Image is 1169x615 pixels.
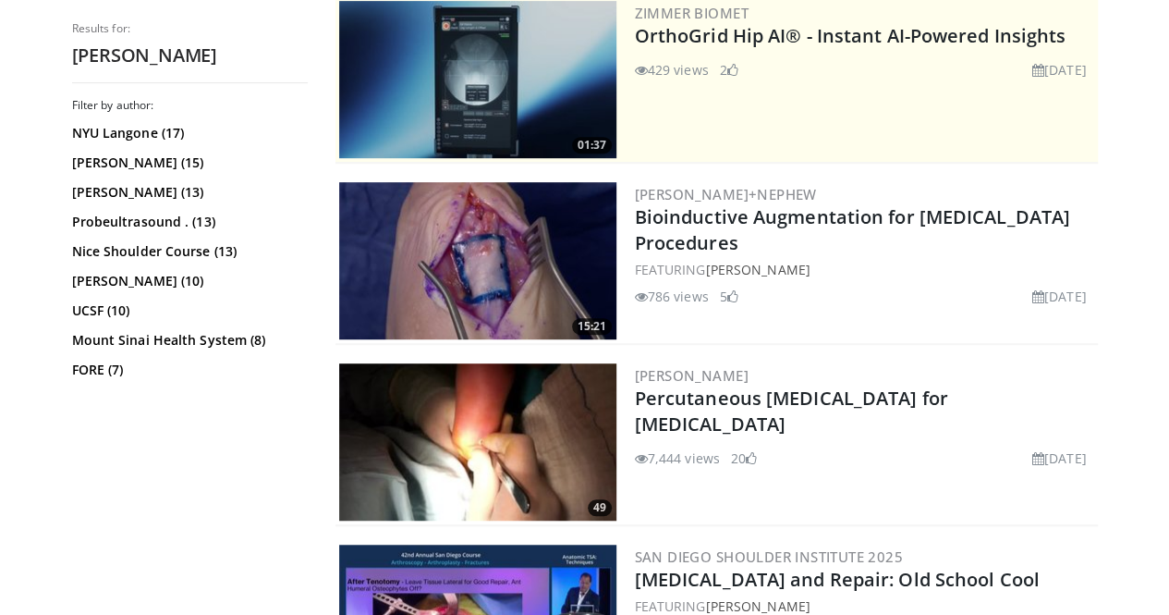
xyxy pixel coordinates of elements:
a: Nice Shoulder Course (13) [72,242,303,261]
li: [DATE] [1032,449,1087,468]
h2: [PERSON_NAME] [72,43,308,68]
li: 7,444 views [635,449,720,468]
a: Probeultrasound . (13) [72,213,303,231]
li: [DATE] [1032,60,1087,80]
span: 15:21 [572,318,612,335]
a: UCSF (10) [72,301,303,320]
a: FORE (7) [72,361,303,379]
div: FEATURING [635,260,1094,279]
a: Bioinductive Augmentation for [MEDICAL_DATA] Procedures [635,204,1070,255]
a: [PERSON_NAME]+Nephew [635,185,817,203]
a: San Diego Shoulder Institute 2025 [635,547,903,566]
a: 49 [339,363,616,521]
li: 786 views [635,287,709,306]
a: [PERSON_NAME] (10) [72,272,303,290]
li: 2 [720,60,738,80]
img: b4be2b94-9e72-4ff9-8444-77bc87440b2f.300x170_q85_crop-smart_upscale.jpg [339,182,616,339]
a: [PERSON_NAME] [705,261,810,278]
span: 49 [588,499,612,516]
a: NYU Langone (17) [72,124,303,142]
li: 5 [720,287,738,306]
a: [MEDICAL_DATA] and Repair: Old School Cool [635,567,1040,592]
a: 15:21 [339,182,616,339]
img: 51d03d7b-a4ba-45b7-9f92-2bfbd1feacc3.300x170_q85_crop-smart_upscale.jpg [339,1,616,158]
a: Percutaneous [MEDICAL_DATA] for [MEDICAL_DATA] [635,386,948,437]
a: [PERSON_NAME] [635,366,749,385]
h3: Filter by author: [72,98,308,113]
li: [DATE] [1032,287,1087,306]
li: 429 views [635,60,709,80]
a: OrthoGrid Hip AI® - Instant AI-Powered Insights [635,23,1066,48]
a: [PERSON_NAME] [705,597,810,615]
a: Zimmer Biomet [635,4,749,22]
img: dc95cf46-8f60-4527-bc28-d4e6c1ed64b6.300x170_q85_crop-smart_upscale.jpg [339,363,616,521]
a: Mount Sinai Health System (8) [72,331,303,350]
span: 01:37 [572,137,612,154]
a: [PERSON_NAME] (13) [72,183,303,202]
li: 20 [731,449,757,468]
a: [PERSON_NAME] (15) [72,154,303,172]
a: 01:37 [339,1,616,158]
p: Results for: [72,21,308,36]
